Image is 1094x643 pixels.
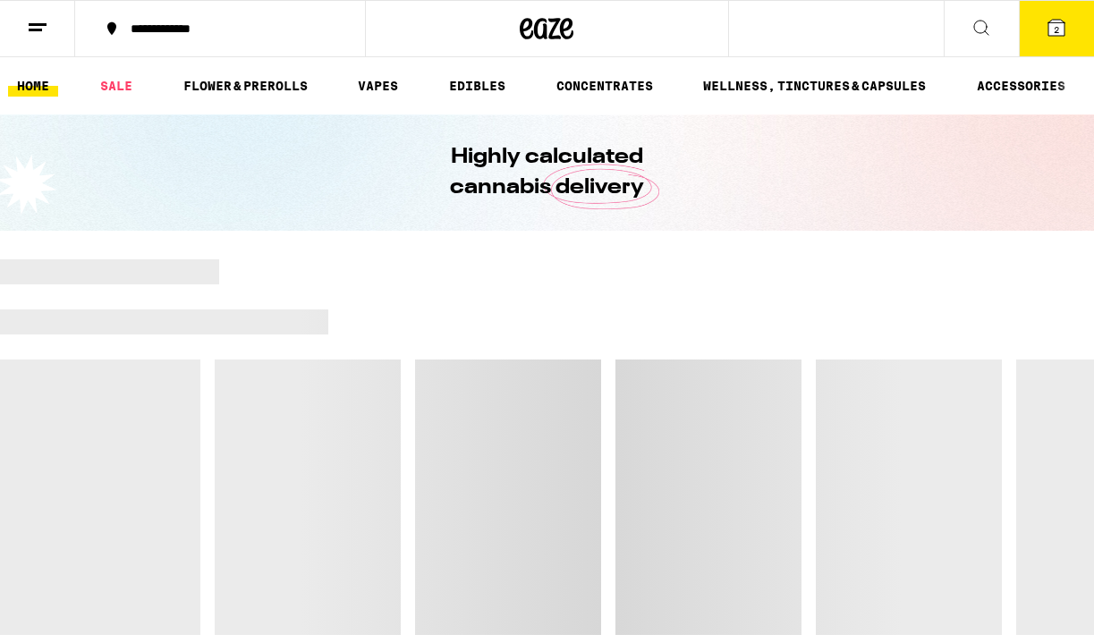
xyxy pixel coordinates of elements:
a: VAPES [349,75,407,97]
a: SALE [91,75,141,97]
span: 2 [1054,24,1059,35]
h1: Highly calculated cannabis delivery [400,142,695,203]
a: EDIBLES [440,75,514,97]
a: FLOWER & PREROLLS [174,75,317,97]
button: 2 [1019,1,1094,56]
a: WELLNESS, TINCTURES & CAPSULES [694,75,935,97]
a: HOME [8,75,58,97]
a: ACCESSORIES [968,75,1074,97]
a: CONCENTRATES [547,75,662,97]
